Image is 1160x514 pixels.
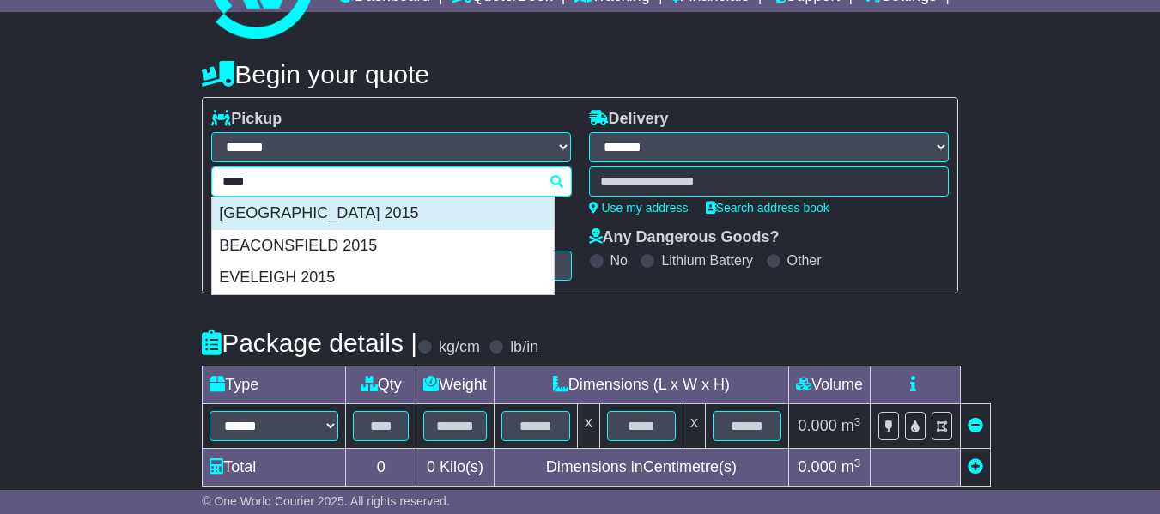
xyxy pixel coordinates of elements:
[212,197,554,230] div: [GEOGRAPHIC_DATA] 2015
[589,110,669,129] label: Delivery
[211,110,282,129] label: Pickup
[427,458,435,475] span: 0
[346,366,416,404] td: Qty
[439,338,480,357] label: kg/cm
[202,60,958,88] h4: Begin your quote
[510,338,538,357] label: lb/in
[787,252,822,269] label: Other
[589,228,780,247] label: Any Dangerous Goods?
[799,417,837,434] span: 0.000
[968,417,983,434] a: Remove this item
[346,449,416,487] td: 0
[968,458,983,475] a: Add new item
[577,404,599,449] td: x
[799,458,837,475] span: 0.000
[788,366,870,404] td: Volume
[854,457,861,469] sup: 3
[854,415,861,428] sup: 3
[841,458,861,475] span: m
[203,449,346,487] td: Total
[494,366,788,404] td: Dimensions (L x W x H)
[202,494,450,508] span: © One World Courier 2025. All rights reserved.
[416,366,495,404] td: Weight
[211,166,571,197] typeahead: Please provide city
[212,262,554,294] div: EVELEIGH 2015
[610,252,628,269] label: No
[589,201,689,215] a: Use my address
[202,329,417,357] h4: Package details |
[661,252,753,269] label: Lithium Battery
[841,417,861,434] span: m
[683,404,705,449] td: x
[706,201,829,215] a: Search address book
[212,230,554,263] div: BEACONSFIELD 2015
[416,449,495,487] td: Kilo(s)
[203,366,346,404] td: Type
[494,449,788,487] td: Dimensions in Centimetre(s)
